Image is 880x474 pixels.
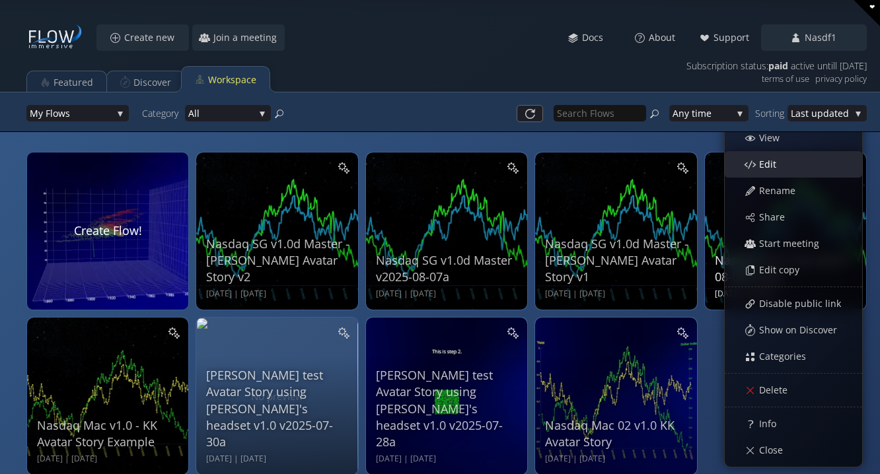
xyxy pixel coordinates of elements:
div: [DATE] | [DATE] [545,288,690,300]
span: My Flo [30,105,58,121]
div: Featured [54,70,93,95]
div: Nasdaq SG v1.0d Master v2025-08-07a [376,252,521,285]
a: privacy policy [815,71,867,87]
input: Search Flows [554,105,646,121]
a: terms of use [762,71,809,87]
span: ws [58,105,112,121]
span: me [698,105,732,121]
span: Any ti [673,105,698,121]
span: Edit [758,158,784,171]
span: All [188,105,254,121]
span: Start meeting [758,237,827,250]
div: [DATE] | [DATE] [206,288,351,300]
div: Nasdaq SG v1.0d v2025-08-06a-test2 [715,252,860,285]
span: Disable public link [758,297,849,310]
div: [DATE] | [DATE] [715,288,860,300]
span: View [758,131,788,145]
span: Share [758,211,793,224]
span: About [648,31,683,44]
div: [DATE] | [DATE] [376,288,521,300]
span: Delete [758,384,795,397]
span: st updated [801,105,850,121]
span: Create new [124,31,182,44]
span: Nasdf1 [804,31,844,44]
span: Join a meeting [213,31,285,44]
div: Category [142,105,185,121]
span: Docs [581,31,611,44]
div: Discover [133,70,171,95]
div: [PERSON_NAME] test Avatar Story using [PERSON_NAME]'s headset v1.0 v2025-07-30a [206,367,351,450]
div: [DATE] | [DATE] [545,454,690,465]
div: Nasdaq SG v1.0d Master - [PERSON_NAME] Avatar Story v2 [206,236,351,286]
div: [DATE] | [DATE] [37,454,182,465]
span: Categories [758,350,814,363]
div: Workspace [208,67,256,92]
div: Nasdaq Mac v1.0 - KK Avatar Story Example [37,417,182,450]
span: Close [758,444,791,457]
span: Support [713,31,757,44]
div: [DATE] | [DATE] [206,454,351,465]
div: Nasdaq Mac 02 v1.0 KK Avatar Story [545,417,690,450]
div: Nasdaq SG v1.0d Master - [PERSON_NAME] Avatar Story v1 [545,236,690,286]
span: Rename [758,184,803,197]
span: Edit copy [758,263,807,277]
span: Show on Discover [758,323,845,337]
span: Info [758,417,784,430]
span: La [791,105,801,121]
div: [DATE] | [DATE] [376,454,521,465]
div: [PERSON_NAME] test Avatar Story using [PERSON_NAME]'s headset v1.0 v2025-07-28a [376,367,521,450]
div: Sorting [755,105,788,121]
